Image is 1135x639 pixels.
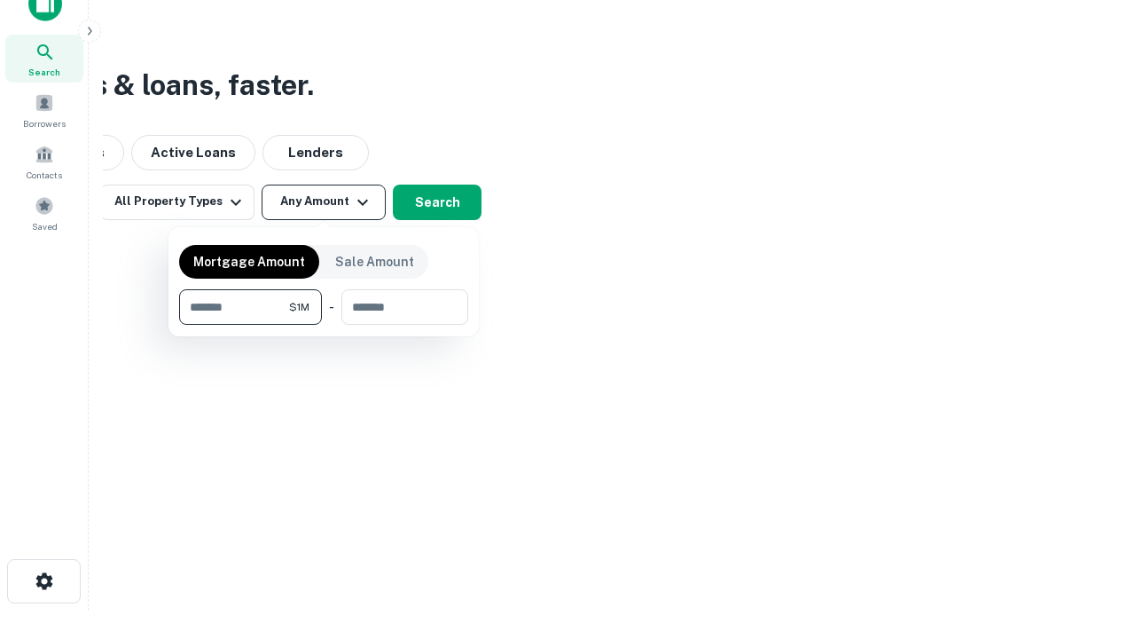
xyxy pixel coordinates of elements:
[329,289,334,325] div: -
[193,252,305,272] p: Mortgage Amount
[289,299,309,315] span: $1M
[335,252,414,272] p: Sale Amount
[1046,497,1135,582] iframe: Chat Widget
